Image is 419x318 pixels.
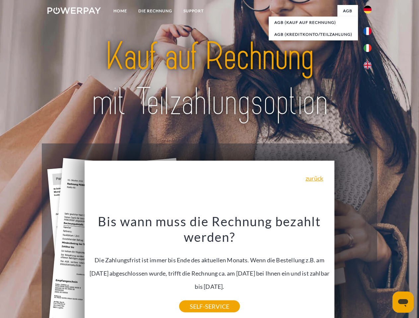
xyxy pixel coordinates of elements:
[337,5,358,17] a: agb
[47,7,101,14] img: logo-powerpay-white.svg
[89,213,331,245] h3: Bis wann muss die Rechnung bezahlt werden?
[133,5,178,17] a: DIE RECHNUNG
[178,5,209,17] a: SUPPORT
[392,291,414,313] iframe: Schaltfläche zum Öffnen des Messaging-Fensters
[306,175,323,181] a: zurück
[364,44,372,52] img: it
[63,32,356,127] img: title-powerpay_de.svg
[364,6,372,14] img: de
[89,213,331,306] div: Die Zahlungsfrist ist immer bis Ende des aktuellen Monats. Wenn die Bestellung z.B. am [DATE] abg...
[108,5,133,17] a: Home
[179,300,240,312] a: SELF-SERVICE
[364,61,372,69] img: en
[269,28,358,40] a: AGB (Kreditkonto/Teilzahlung)
[364,27,372,35] img: fr
[269,17,358,28] a: AGB (Kauf auf Rechnung)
